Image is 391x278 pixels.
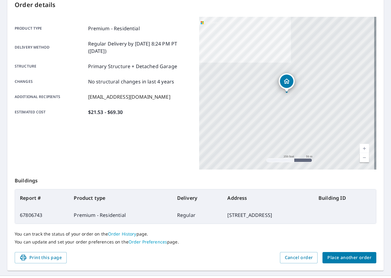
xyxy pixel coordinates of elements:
[88,40,192,55] p: Regular Delivery by [DATE] 8:24 PM PT ([DATE])
[15,108,86,116] p: Estimated cost
[15,231,376,237] p: You can track the status of your order on the page.
[15,189,69,207] th: Report #
[222,207,314,224] td: [STREET_ADDRESS]
[20,254,62,262] span: Print this page
[69,189,172,207] th: Product type
[88,78,174,85] p: No structural changes in last 4 years
[128,239,167,245] a: Order Preferences
[15,252,67,263] button: Print this page
[314,189,376,207] th: Building ID
[222,189,314,207] th: Address
[15,78,86,85] p: Changes
[279,73,295,92] div: Dropped pin, building 1, Residential property, 787 NE Savannah Dr Bend, OR 97701
[88,93,170,101] p: [EMAIL_ADDRESS][DOMAIN_NAME]
[360,144,369,153] a: Current Level 17, Zoom In
[327,254,371,262] span: Place another order
[69,207,172,224] td: Premium - Residential
[15,63,86,70] p: Structure
[15,207,69,224] td: 67806743
[88,108,123,116] p: $21.53 - $69.30
[15,93,86,101] p: Additional recipients
[15,0,376,9] p: Order details
[15,40,86,55] p: Delivery method
[280,252,318,263] button: Cancel order
[322,252,376,263] button: Place another order
[172,207,223,224] td: Regular
[15,239,376,245] p: You can update and set your order preferences on the page.
[88,63,177,70] p: Primary Structure + Detached Garage
[360,153,369,162] a: Current Level 17, Zoom Out
[108,231,136,237] a: Order History
[15,25,86,32] p: Product type
[285,254,313,262] span: Cancel order
[88,25,140,32] p: Premium - Residential
[172,189,223,207] th: Delivery
[15,170,376,189] p: Buildings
